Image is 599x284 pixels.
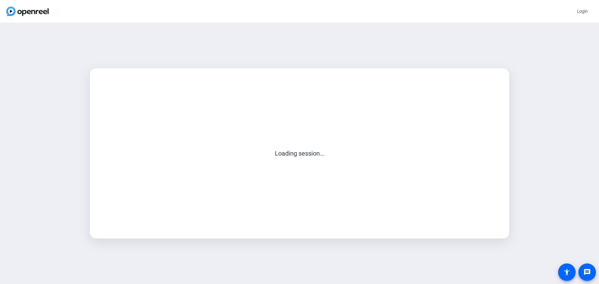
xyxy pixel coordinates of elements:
[563,268,571,276] mat-icon: accessibility
[583,268,591,276] mat-icon: message
[572,6,593,17] button: Login
[104,149,496,158] p: Loading session...
[6,7,49,16] img: OpenReel logo
[577,8,588,15] span: Login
